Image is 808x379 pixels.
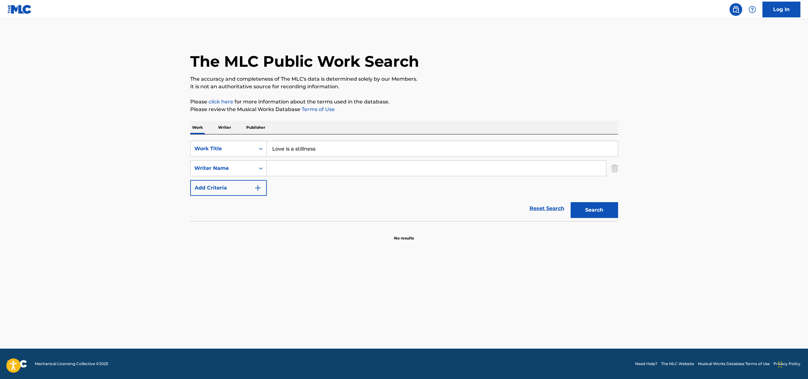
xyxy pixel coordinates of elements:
a: click here [209,99,233,105]
img: logo [8,360,27,368]
a: Terms of Use [300,106,335,112]
p: Writer [216,121,233,134]
a: Reset Search [526,202,567,215]
button: Search [571,202,618,218]
p: It is not an authoritative source for recording information. [190,83,618,90]
a: Log In [762,2,800,17]
iframe: Chat Widget [776,349,808,379]
img: MLC Logo [8,5,32,14]
p: No results [394,228,414,241]
a: Public Search [730,3,742,16]
span: Mechanical Licensing Collective © 2025 [35,361,108,367]
p: Work [190,121,205,134]
form: Search Form [190,141,618,221]
img: search [732,6,740,13]
img: Delete Criterion [611,160,618,176]
h1: The MLC Public Work Search [190,52,419,71]
img: 9d2ae6d4665cec9f34b9.svg [254,184,262,192]
p: Publisher [244,121,267,134]
div: Writer Name [194,165,251,172]
div: Drag [778,355,782,374]
a: Musical Works Database Terms of Use [698,361,770,367]
a: Need Help? [635,361,657,367]
a: The MLC Website [661,361,694,367]
p: Please for more information about the terms used in the database. [190,98,618,106]
img: help [748,6,756,13]
p: The accuracy and completeness of The MLC's data is determined solely by our Members. [190,75,618,83]
button: Add Criteria [190,180,267,196]
p: Please review the Musical Works Database [190,106,618,113]
div: Help [746,3,759,16]
a: Privacy Policy [774,361,800,367]
div: Work Title [194,145,251,152]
